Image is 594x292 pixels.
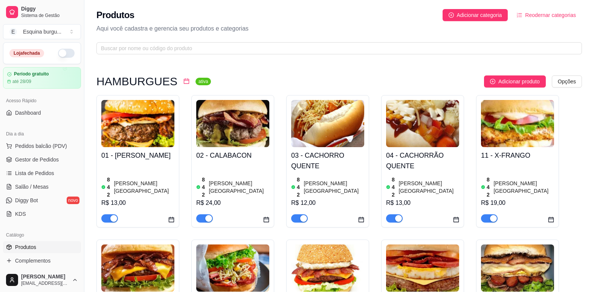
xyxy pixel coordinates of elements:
span: KDS [15,210,26,218]
span: Diggy [21,6,78,12]
span: plus-circle [490,79,495,84]
img: product-image [196,244,269,292]
img: product-image [291,244,364,292]
article: [PERSON_NAME][GEOGRAPHIC_DATA] [399,180,459,195]
span: calendar [183,78,189,84]
span: Gestor de Pedidos [15,156,59,163]
article: [PERSON_NAME][GEOGRAPHIC_DATA] [304,180,364,195]
div: R$ 13,00 [101,198,174,207]
span: Adicionar categoria [457,11,502,19]
button: Pedidos balcão (PDV) [3,140,81,152]
div: Loja fechada [9,49,44,57]
span: Lista de Pedidos [15,169,54,177]
span: Diggy Bot [15,197,38,204]
img: product-image [481,100,554,147]
span: [EMAIL_ADDRESS][DOMAIN_NAME] [21,280,69,286]
article: 842 [297,176,302,198]
h4: 04 - CACHORRÃO QUENTE [386,150,459,171]
img: product-image [101,244,174,292]
button: Adicionar categoria [443,9,508,21]
article: 842 [107,176,112,198]
a: Salão / Mesas [3,181,81,193]
a: KDS [3,208,81,220]
a: Gestor de Pedidos [3,154,81,166]
span: Opções [558,77,576,86]
article: até 28/09 [12,78,31,85]
h2: Produtos [96,9,134,21]
h4: 11 - X-FRANGO [481,150,554,161]
button: [PERSON_NAME][EMAIL_ADDRESS][DOMAIN_NAME] [3,271,81,289]
button: Select a team [3,24,81,39]
article: 842 [392,176,397,198]
span: [PERSON_NAME] [21,274,69,280]
span: Pedidos balcão (PDV) [15,142,67,150]
button: Opções [552,75,582,88]
div: R$ 19,00 [481,198,554,207]
span: calendar [168,217,174,223]
img: product-image [291,100,364,147]
a: Diggy Botnovo [3,194,81,206]
a: Complementos [3,255,81,267]
span: calendar [548,217,554,223]
div: Dia a dia [3,128,81,140]
span: Sistema de Gestão [21,12,78,18]
input: Buscar por nome ou código do produto [101,44,571,52]
span: Reodernar categorias [525,11,576,19]
div: R$ 13,00 [386,198,459,207]
span: Produtos [15,243,36,251]
span: calendar [453,217,459,223]
a: DiggySistema de Gestão [3,3,81,21]
img: product-image [386,100,459,147]
h4: 01 - [PERSON_NAME] [101,150,174,161]
div: R$ 12,00 [291,198,364,207]
button: Alterar Status [58,49,75,58]
article: 842 [202,176,207,198]
img: product-image [101,100,174,147]
a: Lista de Pedidos [3,167,81,179]
h4: 02 - CALABACON [196,150,269,161]
h4: 03 - CACHORRO QUENTE [291,150,364,171]
button: Reodernar categorias [511,9,582,21]
span: plus-circle [449,12,454,18]
span: Dashboard [15,109,41,117]
div: R$ 24,00 [196,198,269,207]
span: ordered-list [517,12,522,18]
span: Adicionar produto [498,77,540,86]
article: Período gratuito [14,71,49,77]
sup: ativa [195,78,211,85]
a: Dashboard [3,107,81,119]
article: [PERSON_NAME][GEOGRAPHIC_DATA] [493,180,554,195]
article: [PERSON_NAME][GEOGRAPHIC_DATA] [114,180,174,195]
article: [PERSON_NAME][GEOGRAPHIC_DATA] [209,180,269,195]
span: calendar [358,217,364,223]
a: Período gratuitoaté 28/09 [3,67,81,89]
div: Acesso Rápido [3,95,81,107]
span: E [9,28,17,35]
img: product-image [386,244,459,292]
article: 842 [487,176,492,198]
a: Produtos [3,241,81,253]
h3: HAMBURGUES [96,77,177,86]
span: Complementos [15,257,50,264]
div: Esquina burgu ... [23,28,61,35]
img: product-image [196,100,269,147]
div: Catálogo [3,229,81,241]
img: product-image [481,244,554,292]
span: calendar [263,217,269,223]
button: Adicionar produto [484,75,546,88]
p: Aqui você cadastra e gerencia seu produtos e categorias [96,24,582,33]
span: Salão / Mesas [15,183,49,191]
